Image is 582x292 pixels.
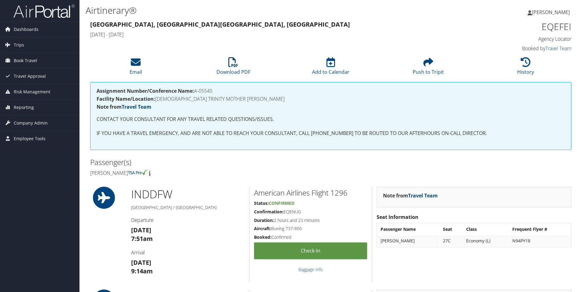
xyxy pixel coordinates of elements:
[97,115,565,123] p: CONTACT YOUR CONSULTANT FOR ANY TRAVEL RELATED QUESTIONS/ISSUES.
[216,61,250,75] a: Download PDF
[131,187,245,202] h1: IND DFW
[14,69,46,84] span: Travel Approval
[440,224,463,235] th: Seat
[97,95,155,102] strong: Facility Name/Location:
[131,249,245,256] h4: Arrival
[254,200,269,206] strong: Status:
[532,9,570,16] span: [PERSON_NAME]
[131,204,245,211] h5: [GEOGRAPHIC_DATA] / [GEOGRAPHIC_DATA]
[90,31,449,38] h4: [DATE] - [DATE]
[517,61,534,75] a: History
[14,22,39,37] span: Dashboards
[383,192,438,199] strong: Note from
[131,234,153,243] strong: 7:51am
[13,4,75,18] img: airportal-logo.png
[14,37,24,53] span: Trips
[298,267,323,272] a: Baggage Info
[97,96,565,101] h4: [DEMOGRAPHIC_DATA] TRINITY MOTHER [PERSON_NAME]
[509,235,570,246] td: N94PY18
[413,61,444,75] a: Push to Tripit
[254,234,367,240] h5: Confirmed
[463,235,508,246] td: Economy (L)
[131,258,151,267] strong: [DATE]
[463,224,508,235] th: Class
[528,3,576,21] a: [PERSON_NAME]
[254,234,271,240] strong: Booked:
[131,226,151,234] strong: [DATE]
[90,157,326,167] h2: Passenger(s)
[97,103,151,110] strong: Note from
[378,235,439,246] td: [PERSON_NAME]
[90,20,350,28] strong: [GEOGRAPHIC_DATA], [GEOGRAPHIC_DATA] [GEOGRAPHIC_DATA], [GEOGRAPHIC_DATA]
[377,214,418,220] strong: Seat Information
[440,235,463,246] td: 27C
[90,170,326,176] h4: [PERSON_NAME]
[254,209,367,215] h5: EQENUG
[312,61,349,75] a: Add to Calendar
[458,20,571,33] h1: EQEFEI
[131,267,153,275] strong: 9:14am
[14,131,46,146] span: Employee Tools
[128,170,148,175] img: tsa-precheck.png
[254,209,284,215] strong: Confirmation:
[97,88,194,94] strong: Assignment Number/Conference Name:
[378,224,439,235] th: Passenger Name
[254,188,367,198] h2: American Airlines Flight 1296
[97,129,565,137] p: IF YOU HAVE A TRAVEL EMERGENCY, AND ARE NOT ABLE TO REACH YOUR CONSULTANT, CALL [PHONE_NUMBER] TO...
[14,115,48,131] span: Company Admin
[254,217,274,223] strong: Duration:
[122,103,151,110] a: Travel Team
[408,192,438,199] a: Travel Team
[130,61,142,75] a: Email
[14,84,50,99] span: Risk Management
[458,45,571,52] h4: Booked by
[86,4,412,17] h1: Airtinerary®
[458,36,571,42] h4: Agency Locator
[14,100,34,115] span: Reporting
[254,226,367,232] h5: Boeing 737-800
[131,217,245,223] h4: Departure
[254,217,367,223] h5: 2 hours and 23 minutes
[97,88,565,93] h4: A-05545
[254,242,367,259] a: Check-in
[14,53,37,68] span: Book Travel
[509,224,570,235] th: Frequent Flyer #
[545,45,571,52] a: Travel Team
[254,226,271,231] strong: Aircraft:
[269,200,294,206] span: Confirmed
